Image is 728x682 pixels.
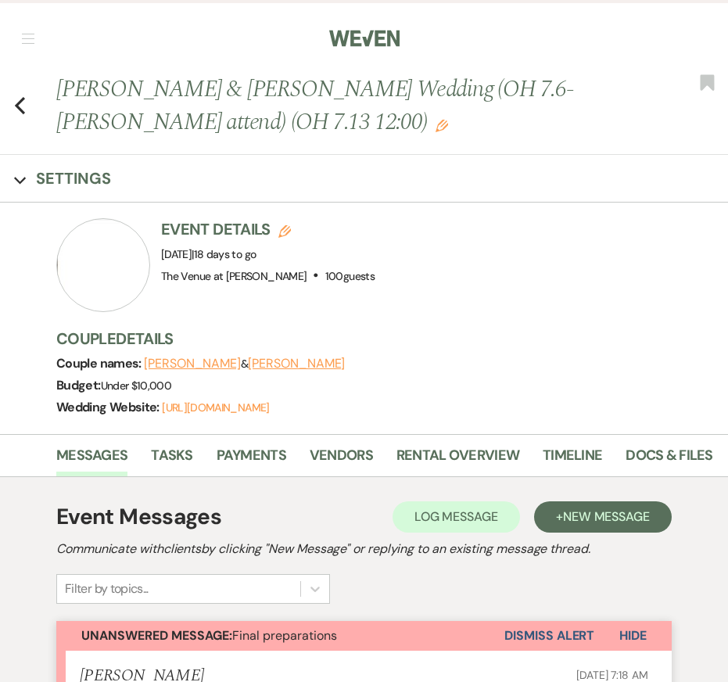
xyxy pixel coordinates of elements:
[56,73,587,138] h1: [PERSON_NAME] & [PERSON_NAME] Wedding (OH 7.6-[PERSON_NAME] attend) (OH 7.13 12:00)
[248,357,345,370] button: [PERSON_NAME]
[56,444,127,476] a: Messages
[144,357,241,370] button: [PERSON_NAME]
[310,444,373,476] a: Vendors
[101,379,172,393] span: Under $10,000
[144,357,345,371] span: &
[36,167,111,189] h3: Settings
[504,621,594,651] button: Dismiss Alert
[414,508,498,525] span: Log Message
[161,218,375,240] h3: Event Details
[162,400,269,415] a: [URL][DOMAIN_NAME]
[81,627,337,644] span: Final preparations
[56,328,712,350] h3: Couple Details
[543,444,602,476] a: Timeline
[396,444,519,476] a: Rental Overview
[56,355,144,372] span: Couple names:
[563,508,650,525] span: New Message
[534,501,672,533] button: +New Message
[56,540,672,558] h2: Communicate with clients by clicking "New Message" or replying to an existing message thread.
[56,399,162,415] span: Wedding Website:
[192,247,256,261] span: |
[194,247,256,261] span: 18 days to go
[576,668,648,682] span: [DATE] 7:18 AM
[56,377,101,393] span: Budget:
[217,444,286,476] a: Payments
[81,627,232,644] strong: Unanswered Message:
[56,501,221,533] h1: Event Messages
[161,269,307,283] span: The Venue at [PERSON_NAME]
[626,444,712,476] a: Docs & Files
[325,269,375,283] span: 100 guests
[329,22,400,55] img: Weven Logo
[14,167,111,189] button: Settings
[65,580,149,598] div: Filter by topics...
[619,627,647,644] span: Hide
[161,247,256,261] span: [DATE]
[56,621,504,651] button: Unanswered Message:Final preparations
[393,501,520,533] button: Log Message
[594,621,672,651] button: Hide
[436,117,448,131] button: Edit
[151,444,192,476] a: Tasks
